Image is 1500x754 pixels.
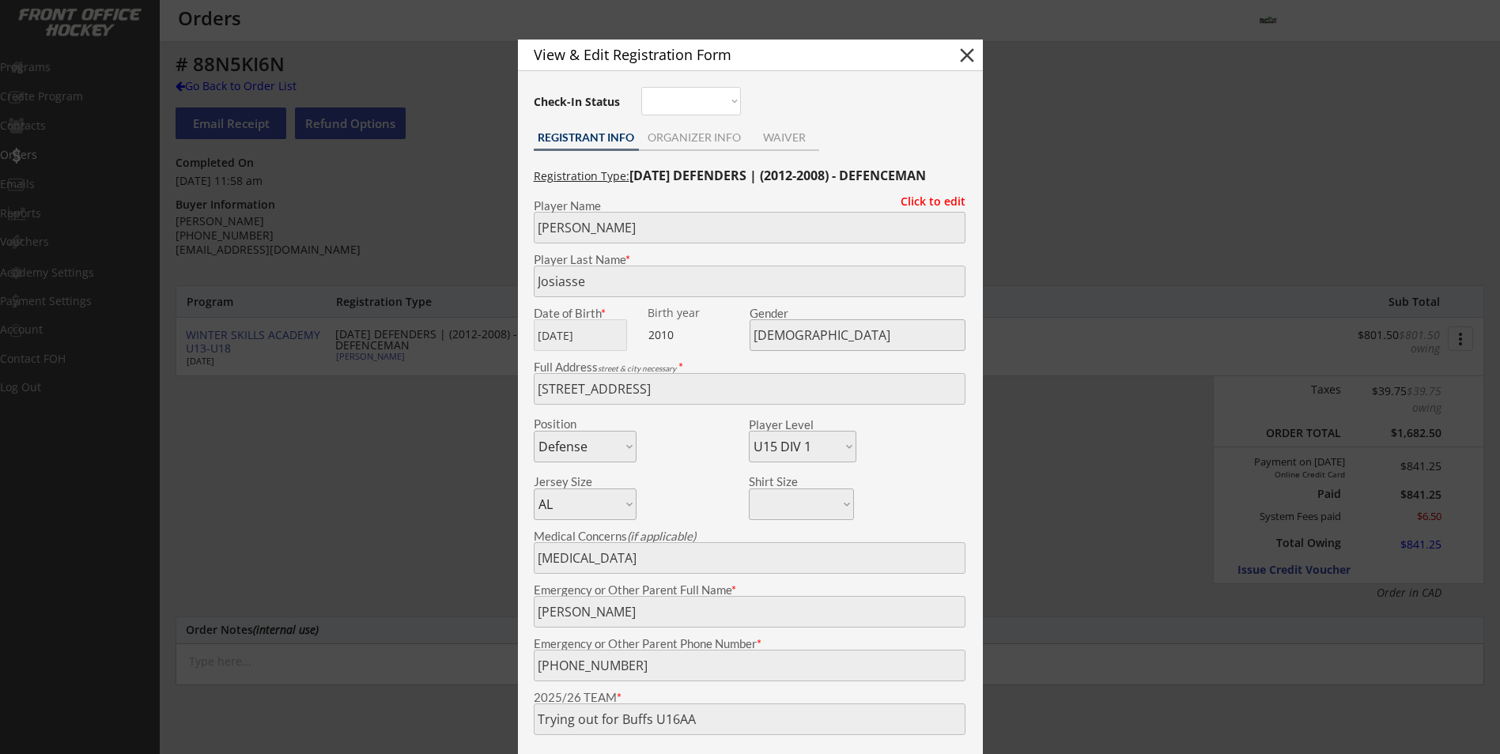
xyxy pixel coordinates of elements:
div: Player Name [534,200,965,212]
div: REGISTRANT INFO [534,132,639,143]
div: Check-In Status [534,96,623,107]
div: WAIVER [750,132,819,143]
div: 2010 [648,327,747,343]
u: Registration Type: [534,168,629,183]
input: Street, City, Province/State [534,373,965,405]
div: Birth year [648,307,746,319]
div: Medical Concerns [534,530,965,542]
div: Date of Birth [534,307,637,319]
em: street & city necessary [598,364,676,373]
div: Full Address [534,361,965,373]
div: Player Last Name [534,254,965,266]
strong: [DATE] DEFENDERS | (2012-2008) - DEFENCEMAN [629,167,926,184]
div: Player Level [749,419,856,431]
div: 2025/26 TEAM [534,692,965,703]
div: View & Edit Registration Form [534,47,928,62]
div: Shirt Size [749,476,830,488]
div: ORGANIZER INFO [639,132,750,143]
div: Position [534,418,615,430]
div: Jersey Size [534,476,615,488]
em: (if applicable) [627,529,696,543]
input: Allergies, injuries, etc. [534,542,965,574]
div: Emergency or Other Parent Phone Number [534,638,965,650]
div: We are transitioning the system to collect and store date of birth instead of just birth year to ... [648,307,746,319]
div: Gender [750,307,965,319]
div: Click to edit [889,196,965,207]
div: Emergency or Other Parent Full Name [534,584,965,596]
button: close [955,43,979,67]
